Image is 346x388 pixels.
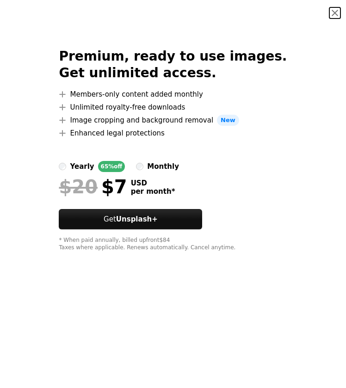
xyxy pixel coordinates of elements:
li: Image cropping and background removal [59,115,287,126]
button: GetUnsplash+ [59,209,202,229]
div: 65% off [98,161,125,172]
span: $20 [59,176,98,198]
li: Members-only content added monthly [59,89,287,100]
strong: Unsplash+ [116,215,158,223]
h2: Premium, ready to use images. Get unlimited access. [59,48,287,81]
span: New [217,115,239,126]
li: Enhanced legal protections [59,128,287,139]
li: Unlimited royalty-free downloads [59,102,287,113]
span: per month * [131,187,175,196]
input: yearly65%off [59,163,66,170]
span: USD [131,179,175,187]
div: * When paid annually, billed upfront $84 Taxes where applicable. Renews automatically. Cancel any... [59,237,287,252]
div: $7 [59,176,127,198]
input: monthly [136,163,143,170]
div: monthly [147,161,179,172]
div: yearly [70,161,94,172]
